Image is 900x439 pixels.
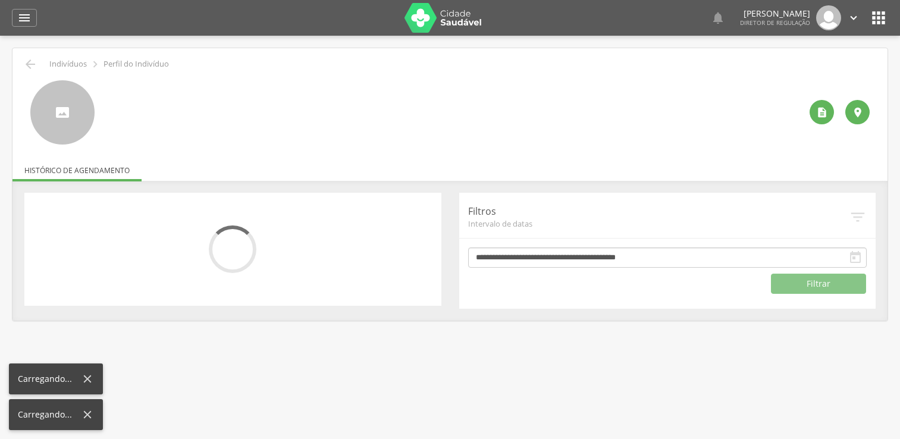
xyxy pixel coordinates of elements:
p: Perfil do Indivíduo [104,59,169,69]
div: Carregando... [18,409,81,421]
div: Ver histórico de cadastramento [810,100,834,124]
span: Intervalo de datas [468,218,849,229]
i:  [816,106,828,118]
i:  [849,208,867,226]
span: Diretor de regulação [740,18,810,27]
i:  [852,106,864,118]
p: Indivíduos [49,59,87,69]
i: Voltar [23,57,37,71]
button: Filtrar [771,274,866,294]
a:  [12,9,37,27]
p: [PERSON_NAME] [740,10,810,18]
div: Localização [845,100,870,124]
i:  [711,11,725,25]
i:  [89,58,102,71]
i:  [17,11,32,25]
i:  [847,11,860,24]
p: Filtros [468,205,849,218]
i:  [869,8,888,27]
a:  [847,5,860,30]
a:  [711,5,725,30]
i:  [848,250,863,265]
div: Carregando... [18,373,81,385]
